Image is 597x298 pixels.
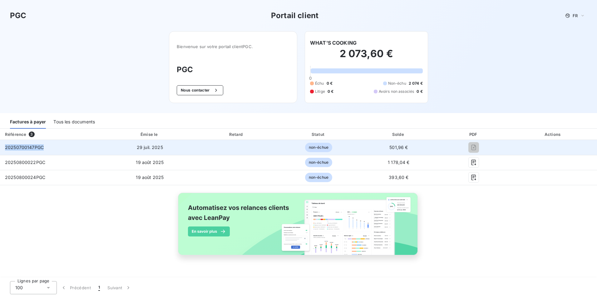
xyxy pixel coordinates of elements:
[136,160,164,165] span: 19 août 2025
[98,285,100,291] span: 1
[104,281,135,294] button: Suivant
[5,160,45,165] span: 20250800022PGC
[10,10,26,21] h3: PGC
[57,281,95,294] button: Précédent
[5,145,44,150] span: 20250700147PGC
[388,160,410,165] span: 1 178,04 €
[315,89,325,94] span: Litige
[136,175,164,180] span: 19 août 2025
[271,10,318,21] h3: Portail client
[310,39,357,47] h6: WHAT'S COOKING
[328,89,333,94] span: 0 €
[279,131,358,137] div: Statut
[389,145,408,150] span: 501,96 €
[137,145,163,150] span: 29 juil. 2025
[15,285,23,291] span: 100
[388,81,406,86] span: Non-échu
[309,76,312,81] span: 0
[573,13,578,18] span: FR
[409,81,423,86] span: 2 074 €
[177,64,289,75] h3: PGC
[305,173,332,182] span: non-échue
[389,175,408,180] span: 393,60 €
[10,116,46,129] div: Factures à payer
[511,131,596,137] div: Actions
[177,85,223,95] button: Nous contacter
[53,116,95,129] div: Tous les documents
[29,132,34,137] span: 3
[177,44,289,49] span: Bienvenue sur votre portail client PGC .
[5,132,26,137] div: Référence
[5,175,45,180] span: 20250800024PGC
[315,81,324,86] span: Échu
[172,189,425,266] img: banner
[95,281,104,294] button: 1
[417,89,422,94] span: 0 €
[439,131,508,137] div: PDF
[379,89,414,94] span: Avoirs non associés
[360,131,437,137] div: Solde
[327,81,333,86] span: 0 €
[196,131,277,137] div: Retard
[106,131,194,137] div: Émise le
[305,143,332,152] span: non-échue
[310,47,423,66] h2: 2 073,60 €
[305,158,332,167] span: non-échue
